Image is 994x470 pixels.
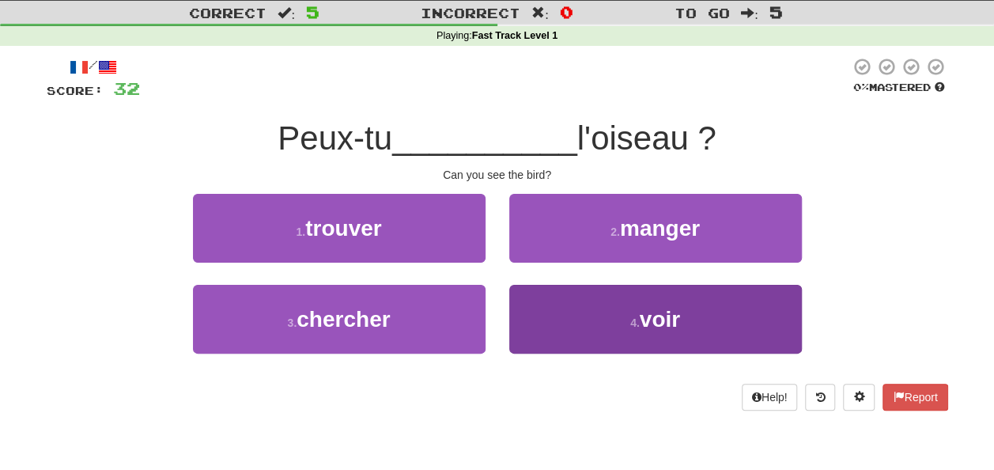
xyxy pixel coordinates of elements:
[560,2,573,21] span: 0
[306,2,319,21] span: 5
[296,226,305,238] small: 1 .
[883,384,947,411] button: Report
[392,119,577,157] span: __________
[193,285,486,354] button: 3.chercher
[509,285,802,354] button: 4.voir
[509,194,802,263] button: 2.manger
[297,307,390,332] span: chercher
[640,307,680,332] span: voir
[577,119,716,157] span: l'oiseau ?
[47,57,140,77] div: /
[853,81,869,93] span: 0 %
[193,194,486,263] button: 1.trouver
[288,316,297,329] small: 3 .
[769,2,783,21] span: 5
[305,216,381,241] span: trouver
[805,384,835,411] button: Round history (alt+y)
[278,119,392,157] span: Peux-tu
[47,84,104,97] span: Score:
[189,5,266,21] span: Correct
[472,30,558,41] strong: Fast Track Level 1
[47,167,948,183] div: Can you see the bird?
[421,5,520,21] span: Incorrect
[675,5,730,21] span: To go
[850,81,948,95] div: Mastered
[610,226,620,238] small: 2 .
[742,384,798,411] button: Help!
[741,6,758,20] span: :
[531,6,549,20] span: :
[113,78,140,98] span: 32
[278,6,295,20] span: :
[620,216,700,241] span: manger
[630,316,640,329] small: 4 .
